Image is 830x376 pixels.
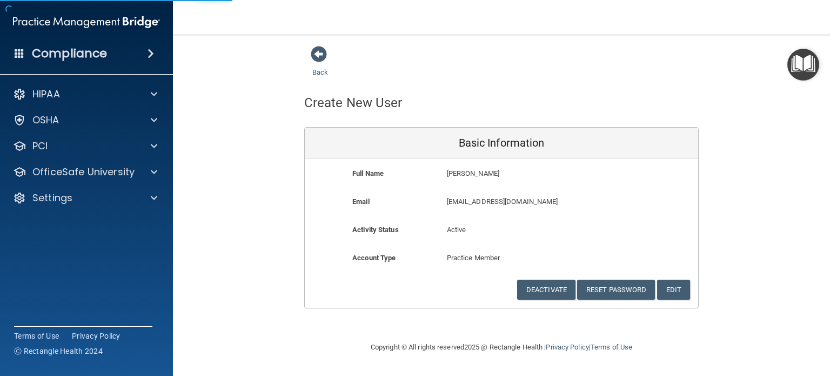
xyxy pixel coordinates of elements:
[305,128,698,159] div: Basic Information
[14,331,59,341] a: Terms of Use
[72,331,121,341] a: Privacy Policy
[644,300,817,342] iframe: Drift Widget Chat Controller
[447,195,619,208] p: [EMAIL_ADDRESS][DOMAIN_NAME]
[32,46,107,61] h4: Compliance
[591,343,632,351] a: Terms of Use
[32,192,72,205] p: Settings
[352,197,370,206] b: Email
[787,49,819,81] button: Open Resource Center
[546,343,588,351] a: Privacy Policy
[13,140,157,153] a: PCI
[447,223,557,236] p: Active
[352,169,384,177] b: Full Name
[13,88,157,101] a: HIPAA
[447,167,619,180] p: [PERSON_NAME]
[352,226,399,234] b: Activity Status
[13,114,157,127] a: OSHA
[517,280,575,300] button: Deactivate
[13,11,160,33] img: PMB logo
[657,280,690,300] button: Edit
[577,280,655,300] button: Reset Password
[32,88,60,101] p: HIPAA
[32,140,48,153] p: PCI
[32,166,135,179] p: OfficeSafe University
[13,192,157,205] a: Settings
[304,330,699,365] div: Copyright © All rights reserved 2025 @ Rectangle Health | |
[352,254,396,262] b: Account Type
[312,55,328,76] a: Back
[14,346,103,357] span: Ⓒ Rectangle Health 2024
[13,166,157,179] a: OfficeSafe University
[32,114,59,127] p: OSHA
[304,96,403,110] h4: Create New User
[447,252,557,265] p: Practice Member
